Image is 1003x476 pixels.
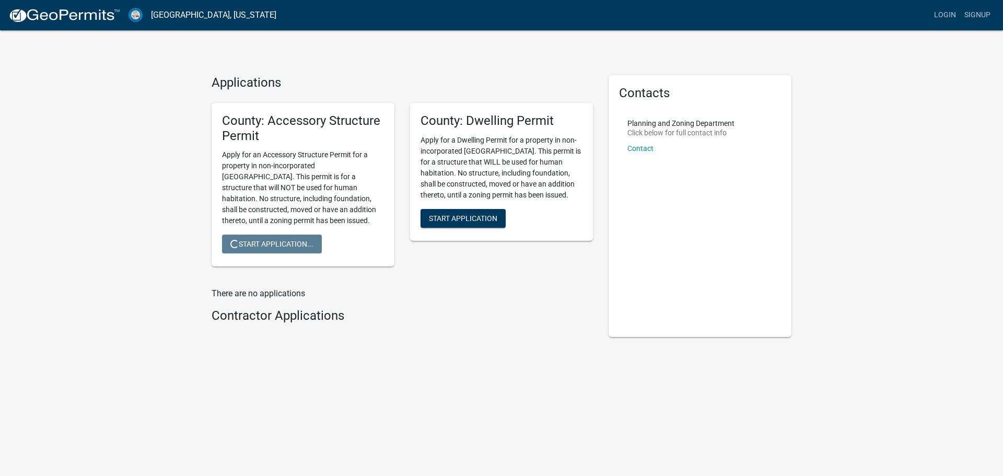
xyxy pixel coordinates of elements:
[222,113,384,144] h5: County: Accessory Structure Permit
[627,129,734,136] p: Click below for full contact info
[421,209,506,228] button: Start Application
[212,75,593,90] h4: Applications
[222,149,384,226] p: Apply for an Accessory Structure Permit for a property in non-incorporated [GEOGRAPHIC_DATA]. Thi...
[230,240,313,248] span: Start Application...
[960,5,995,25] a: Signup
[151,6,276,24] a: [GEOGRAPHIC_DATA], [US_STATE]
[129,8,143,22] img: Custer County, Colorado
[222,235,322,253] button: Start Application...
[429,214,497,222] span: Start Application
[421,135,582,201] p: Apply for a Dwelling Permit for a property in non-incorporated [GEOGRAPHIC_DATA]. This permit is ...
[212,308,593,323] h4: Contractor Applications
[619,86,781,101] h5: Contacts
[212,308,593,328] wm-workflow-list-section: Contractor Applications
[212,287,593,300] p: There are no applications
[212,75,593,275] wm-workflow-list-section: Applications
[627,120,734,127] p: Planning and Zoning Department
[930,5,960,25] a: Login
[627,144,654,153] a: Contact
[421,113,582,129] h5: County: Dwelling Permit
